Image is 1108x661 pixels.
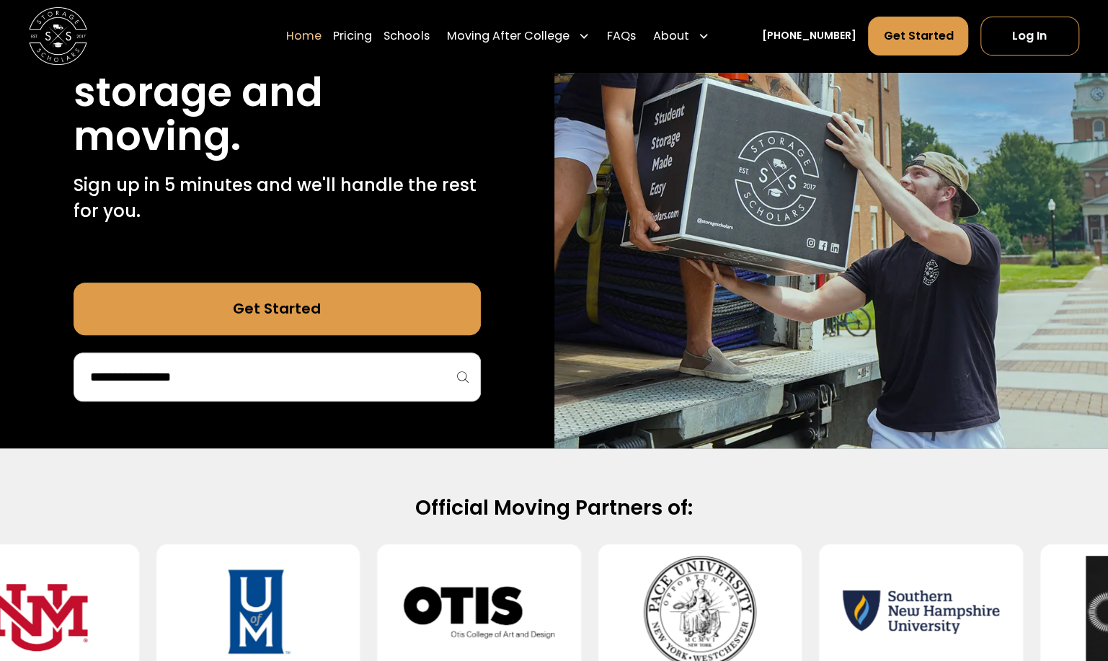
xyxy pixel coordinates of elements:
a: [PHONE_NUMBER] [762,29,856,44]
h2: Official Moving Partners of: [89,494,1019,521]
a: FAQs [607,16,636,56]
img: Storage Scholars main logo [29,7,87,66]
a: Log In [980,17,1079,56]
div: About [647,16,715,56]
h1: Stress free student storage and moving. [74,26,481,158]
div: About [653,27,689,45]
div: Moving After College [441,16,595,56]
a: Get Started [868,17,968,56]
a: Home [286,16,322,56]
a: Get Started [74,283,481,335]
p: Sign up in 5 minutes and we'll handle the rest for you. [74,172,481,225]
a: Pricing [333,16,372,56]
div: Moving After College [447,27,569,45]
a: Schools [384,16,429,56]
